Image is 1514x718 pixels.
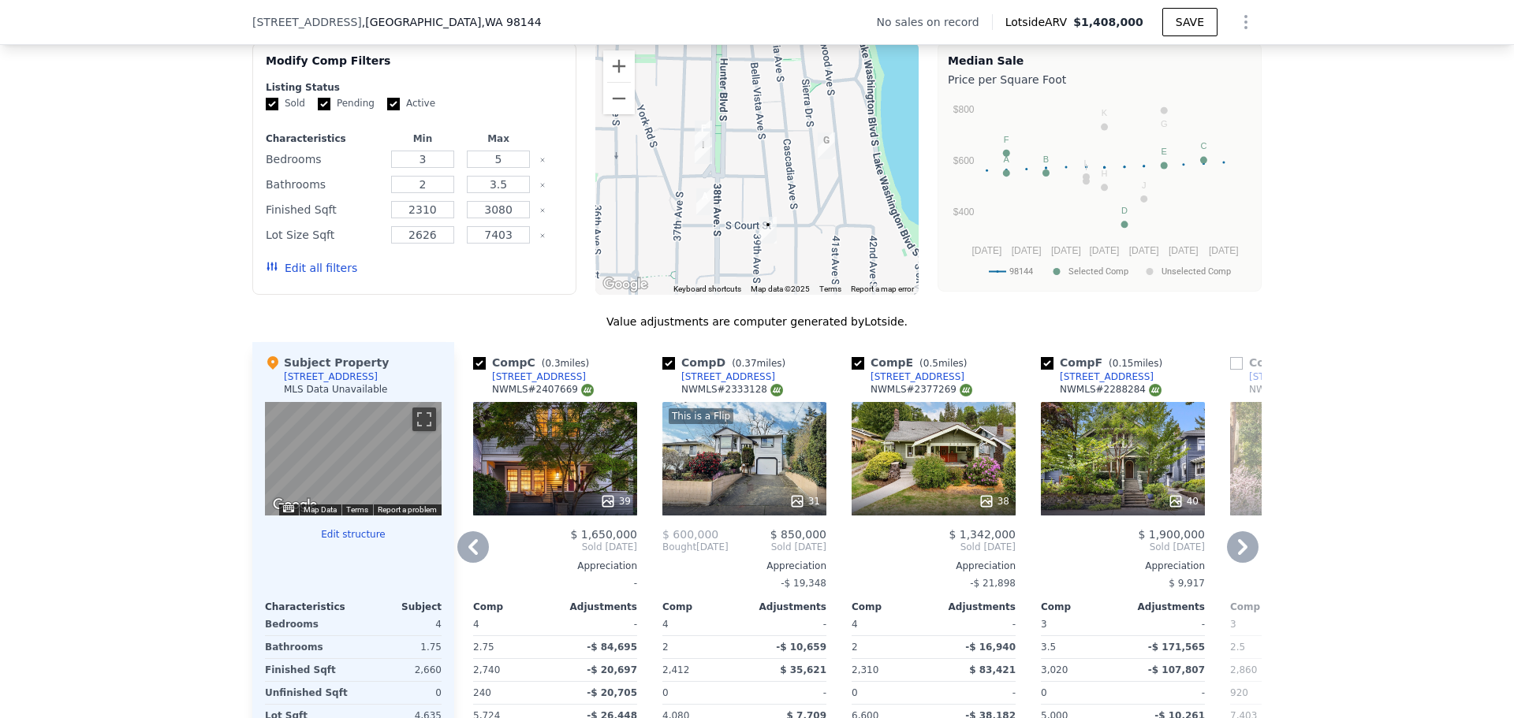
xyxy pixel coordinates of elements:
[603,50,635,82] button: Zoom in
[1230,560,1394,572] div: Appreciation
[265,682,350,704] div: Unfinished Sqft
[662,636,741,658] div: 2
[725,358,792,369] span: ( miles)
[266,97,305,110] label: Sold
[1051,245,1081,256] text: [DATE]
[662,560,826,572] div: Appreciation
[781,578,826,589] span: -$ 19,348
[1060,370,1154,383] div: [STREET_ADDRESS]
[603,83,635,114] button: Zoom out
[852,619,858,630] span: 4
[1113,358,1134,369] span: 0.15
[1004,154,1010,164] text: A
[492,370,586,383] div: [STREET_ADDRESS]
[356,659,442,681] div: 2,660
[266,199,382,221] div: Finished Sqft
[387,98,400,110] input: Active
[1041,601,1123,613] div: Comp
[1073,16,1143,28] span: $1,408,000
[266,224,382,246] div: Lot Size Sqft
[953,155,975,166] text: $600
[818,132,835,159] div: 3345 Lakewood Ave S
[555,601,637,613] div: Adjustments
[266,148,382,170] div: Bedrooms
[1041,687,1047,698] span: 0
[1209,245,1239,256] text: [DATE]
[662,541,696,553] span: Bought
[852,636,930,658] div: 2
[770,528,826,541] span: $ 850,000
[265,402,442,515] div: Map
[265,636,350,658] div: Bathrooms
[284,383,388,396] div: MLS Data Unavailable
[545,358,560,369] span: 0.3
[949,528,1016,541] span: $ 1,342,000
[535,358,595,369] span: ( miles)
[539,233,546,239] button: Clear
[1041,560,1205,572] div: Appreciation
[266,132,382,145] div: Characteristics
[346,505,368,514] a: Terms (opens in new tab)
[252,314,1262,329] div: Value adjustments are computer generated by Lotside .
[1123,601,1205,613] div: Adjustments
[696,188,714,215] div: 3621 38th Ave S
[1230,636,1309,658] div: 2.5
[1168,493,1199,509] div: 40
[581,384,594,396] img: NWMLS Logo
[972,245,1002,256] text: [DATE]
[1060,383,1162,396] div: NWMLS # 2288284
[695,121,712,147] div: 3407 Hunter Blvd S
[283,505,294,512] button: Keyboard shortcuts
[960,384,972,396] img: NWMLS Logo
[662,355,792,370] div: Comp D
[1102,108,1108,117] text: K
[852,601,934,613] div: Comp
[751,285,810,293] span: Map data ©2025
[362,14,542,30] span: , [GEOGRAPHIC_DATA]
[353,601,442,613] div: Subject
[318,97,375,110] label: Pending
[473,370,586,383] a: [STREET_ADDRESS]
[1230,601,1312,613] div: Comp
[662,370,775,383] a: [STREET_ADDRESS]
[266,53,563,81] div: Modify Comp Filters
[265,528,442,541] button: Edit structure
[1249,370,1343,383] div: [STREET_ADDRESS]
[1162,8,1218,36] button: SAVE
[1230,664,1257,675] span: 2,860
[1169,245,1199,256] text: [DATE]
[1230,687,1248,698] span: 920
[539,157,546,163] button: Clear
[948,69,1251,91] div: Price per Square Foot
[1083,158,1088,168] text: L
[1005,14,1073,30] span: Lotside ARV
[1121,206,1128,215] text: D
[356,636,442,658] div: 1.75
[969,664,1016,675] span: $ 83,421
[266,98,278,110] input: Sold
[681,383,783,396] div: NWMLS # 2333128
[252,14,362,30] span: [STREET_ADDRESS]
[266,81,563,94] div: Listing Status
[852,541,1016,553] span: Sold [DATE]
[1041,664,1068,675] span: 3,020
[1090,245,1120,256] text: [DATE]
[877,14,992,30] div: No sales on record
[953,104,975,115] text: $800
[913,358,973,369] span: ( miles)
[871,370,964,383] div: [STREET_ADDRESS]
[388,132,457,145] div: Min
[558,613,637,635] div: -
[1230,370,1343,383] a: [STREET_ADDRESS]
[304,504,337,515] button: Map Data
[851,285,914,293] a: Report a map error
[266,260,357,276] button: Edit all filters
[1161,119,1168,128] text: G
[662,664,689,675] span: 2,412
[729,541,826,553] span: Sold [DATE]
[1041,370,1154,383] a: [STREET_ADDRESS]
[965,642,1016,653] span: -$ 16,940
[265,659,350,681] div: Finished Sqft
[1149,384,1162,396] img: NWMLS Logo
[599,274,651,295] img: Google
